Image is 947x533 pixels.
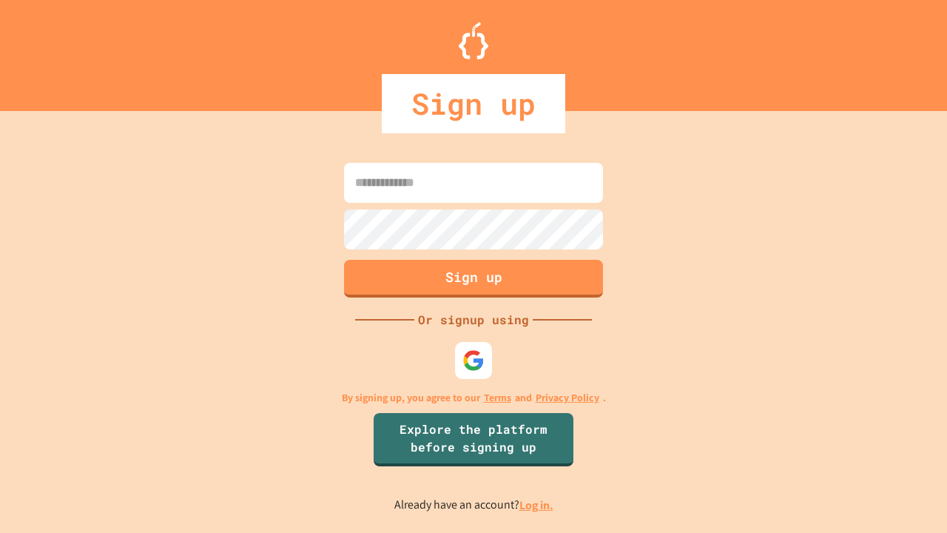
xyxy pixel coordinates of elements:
[394,496,553,514] p: Already have an account?
[519,497,553,513] a: Log in.
[484,390,511,406] a: Terms
[459,22,488,59] img: Logo.svg
[382,74,565,133] div: Sign up
[536,390,599,406] a: Privacy Policy
[374,413,573,466] a: Explore the platform before signing up
[344,260,603,298] button: Sign up
[462,349,485,372] img: google-icon.svg
[342,390,606,406] p: By signing up, you agree to our and .
[414,311,533,329] div: Or signup using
